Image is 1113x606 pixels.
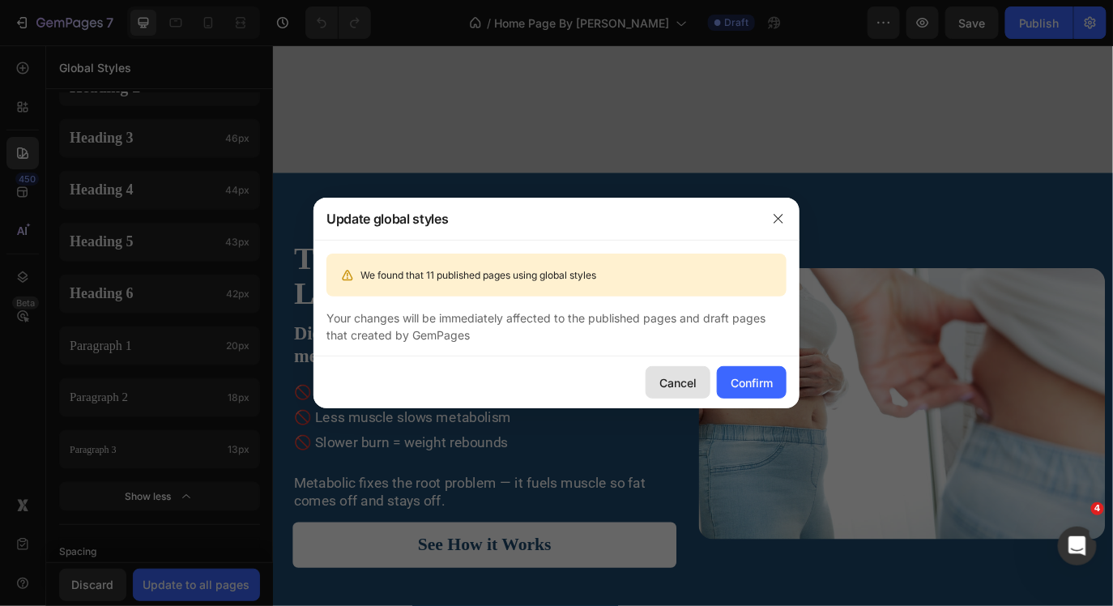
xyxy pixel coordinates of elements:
p: See How it Works [168,565,322,591]
img: gempages_491427644546483026-0dcec7b8-f749-46be-9141-22b75e665ae3.jpg [493,258,962,571]
span: Metabolic fixes the root problem — it fuels muscle so fat comes off and stays off. [24,497,431,536]
button: <p>See How it Works</p> [23,552,467,604]
button: Cancel [646,366,710,399]
div: Cancel [659,374,697,391]
button: Confirm [717,366,787,399]
div: Update global styles [326,209,449,228]
strong: Diets steal your muscle and slow your metabolism. [24,322,362,372]
span: 4 [1091,502,1104,515]
span: Tired of Diets That Don’t Last? [24,226,433,307]
div: Confirm [731,374,773,391]
p: 🚫 Starving burns muscle 🚫 Less muscle slows metabolism 🚫 Slower burn = weight rebounds [24,386,465,474]
span: We found that 11 published pages using global styles [360,268,596,283]
div: Your changes will be immediately affected to the published pages and draft pages that created by ... [326,309,787,344]
iframe: Intercom live chat [1058,527,1097,565]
